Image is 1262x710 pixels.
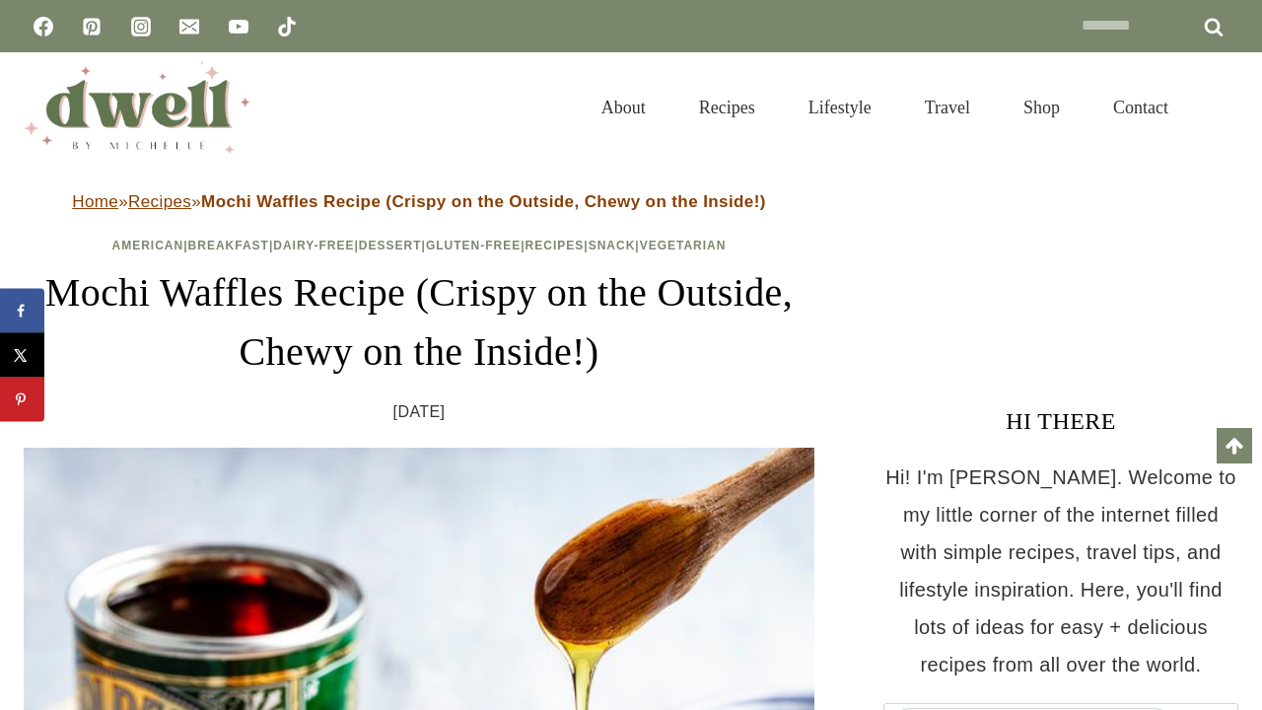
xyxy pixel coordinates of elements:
nav: Primary Navigation [575,73,1195,142]
a: Scroll to top [1217,428,1252,463]
a: Facebook [24,7,63,46]
a: Contact [1087,73,1195,142]
a: Gluten-Free [426,239,521,252]
a: Snack [589,239,636,252]
a: Recipes [526,239,585,252]
a: Vegetarian [640,239,727,252]
a: Recipes [672,73,782,142]
a: American [112,239,184,252]
a: Recipes [128,192,191,211]
img: DWELL by michelle [24,62,250,153]
a: Shop [997,73,1087,142]
a: Lifestyle [782,73,898,142]
a: Home [72,192,118,211]
a: About [575,73,672,142]
a: Email [170,7,209,46]
a: Instagram [121,7,161,46]
a: Pinterest [72,7,111,46]
a: Dairy-Free [273,239,354,252]
p: Hi! I'm [PERSON_NAME]. Welcome to my little corner of the internet filled with simple recipes, tr... [883,459,1238,683]
button: View Search Form [1205,91,1238,124]
span: » » [72,192,766,211]
a: Travel [898,73,997,142]
h3: HI THERE [883,403,1238,439]
span: | | | | | | | [112,239,727,252]
time: [DATE] [393,397,446,427]
a: YouTube [219,7,258,46]
a: Dessert [359,239,422,252]
a: Breakfast [188,239,269,252]
a: TikTok [267,7,307,46]
h1: Mochi Waffles Recipe (Crispy on the Outside, Chewy on the Inside!) [24,263,814,382]
strong: Mochi Waffles Recipe (Crispy on the Outside, Chewy on the Inside!) [201,192,766,211]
